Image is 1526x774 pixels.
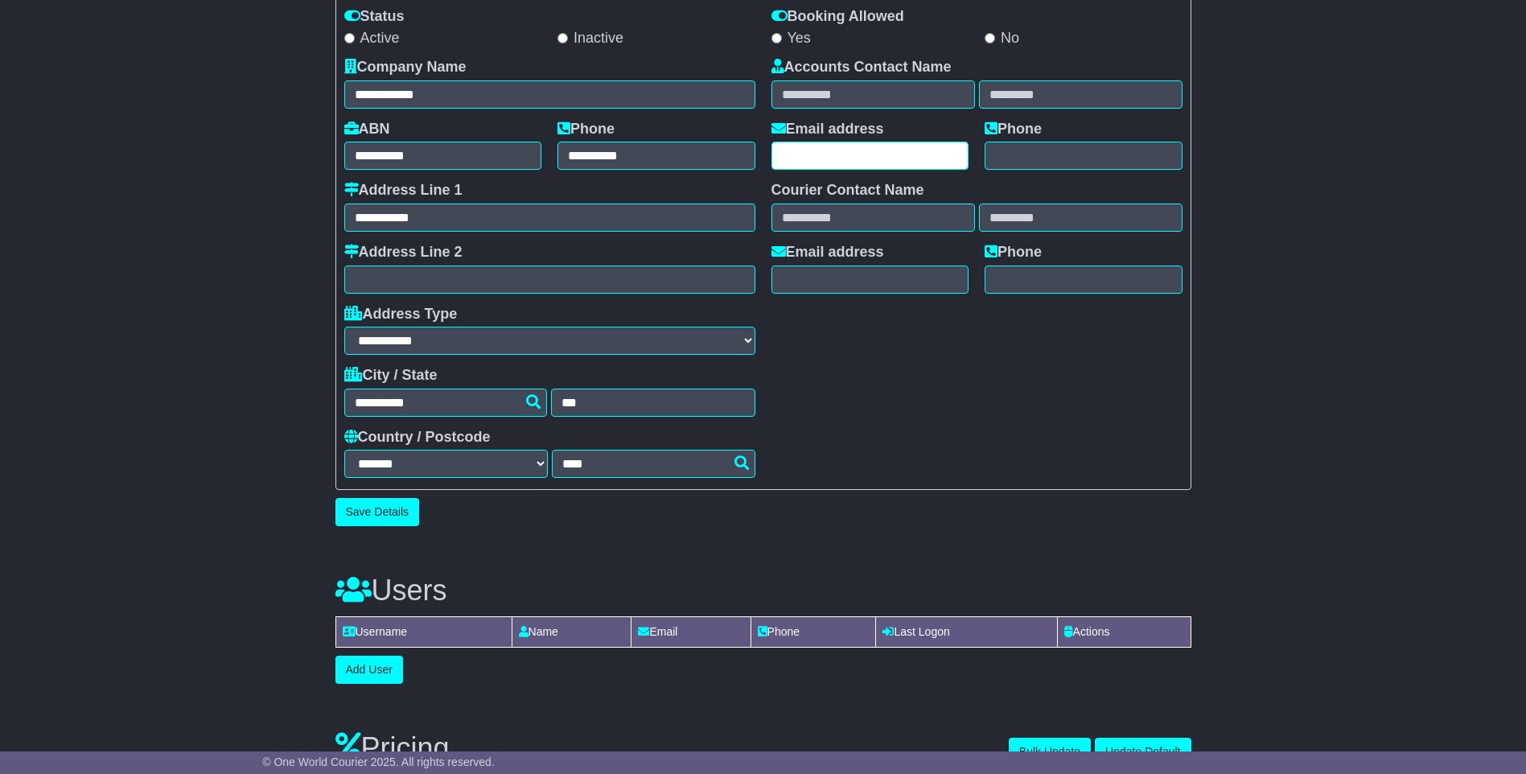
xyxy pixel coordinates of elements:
button: Bulk Update [1009,738,1091,766]
label: Address Line 1 [344,182,463,200]
input: Inactive [557,33,568,43]
label: Email address [771,244,884,261]
span: © One World Courier 2025. All rights reserved. [262,755,495,768]
label: ABN [344,121,390,138]
td: Email [631,616,751,647]
label: Country / Postcode [344,429,491,447]
input: Yes [771,33,782,43]
label: Accounts Contact Name [771,59,952,76]
label: Active [344,30,400,47]
button: Add User [335,656,403,684]
label: Address Line 2 [344,244,463,261]
td: Name [512,616,631,647]
label: Phone [557,121,615,138]
input: Active [344,33,355,43]
h3: Pricing [335,732,1009,764]
td: Actions [1057,616,1191,647]
input: No [985,33,995,43]
td: Last Logon [876,616,1057,647]
label: Booking Allowed [771,8,904,26]
label: Phone [985,244,1042,261]
button: Update Default [1095,738,1191,766]
label: No [985,30,1019,47]
label: Address Type [344,306,458,323]
button: Save Details [335,498,420,526]
label: Phone [985,121,1042,138]
label: Courier Contact Name [771,182,924,200]
h3: Users [335,574,1191,607]
label: Status [344,8,405,26]
label: Yes [771,30,811,47]
label: Inactive [557,30,623,47]
label: Company Name [344,59,467,76]
label: Email address [771,121,884,138]
td: Username [335,616,512,647]
td: Phone [751,616,876,647]
label: City / State [344,367,438,385]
